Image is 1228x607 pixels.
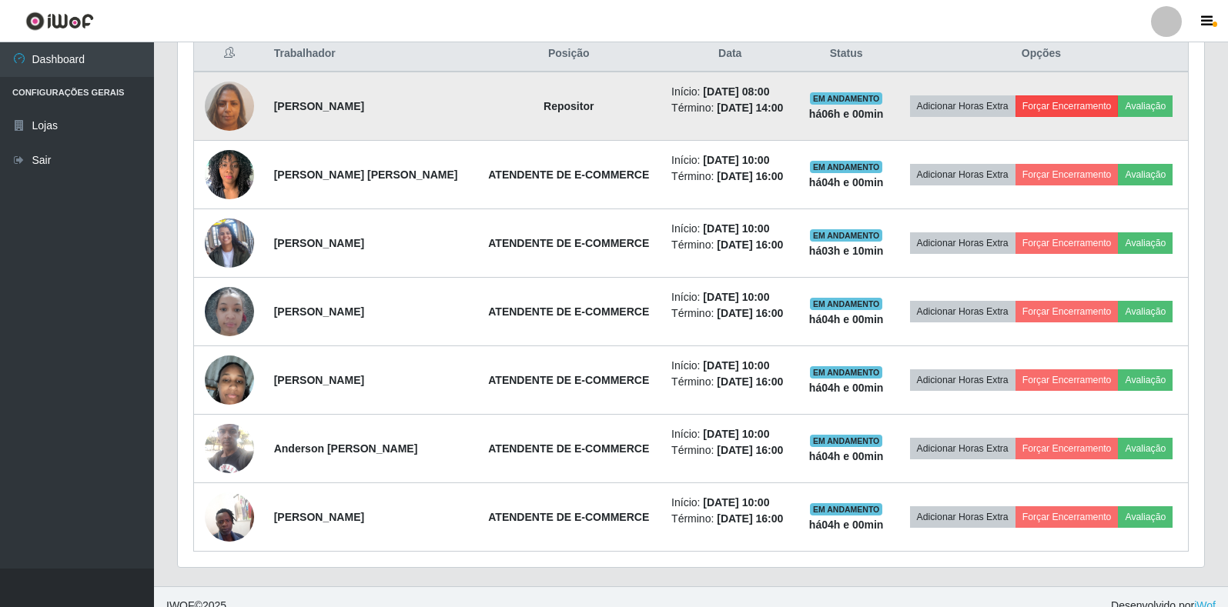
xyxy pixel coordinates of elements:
[274,305,364,318] strong: [PERSON_NAME]
[671,100,788,116] li: Término:
[205,415,254,481] img: 1756170415861.jpeg
[703,222,769,235] time: [DATE] 10:00
[910,301,1016,322] button: Adicionar Horas Extra
[810,229,883,242] span: EM ANDAMENTO
[488,168,649,181] strong: ATENDENTE DE E-COMMERCE
[703,428,769,440] time: [DATE] 10:00
[274,237,364,249] strong: [PERSON_NAME]
[265,36,476,72] th: Trabalhador
[205,336,254,424] img: 1755386143751.jpeg
[274,168,458,181] strong: [PERSON_NAME] [PERSON_NAME]
[671,221,788,237] li: Início:
[671,495,788,511] li: Início:
[671,289,788,305] li: Início:
[671,152,788,168] li: Início:
[703,359,769,372] time: [DATE] 10:00
[671,358,788,374] li: Início:
[810,435,883,447] span: EM ANDAMENTO
[895,36,1189,72] th: Opções
[671,237,788,253] li: Término:
[1118,232,1173,254] button: Avaliação
[717,238,783,251] time: [DATE] 16:00
[809,382,884,394] strong: há 04 h e 00 min
[809,176,884,188] strong: há 04 h e 00 min
[274,511,364,523] strong: [PERSON_NAME]
[910,438,1016,459] button: Adicionar Horas Extra
[810,298,883,310] span: EM ANDAMENTO
[1016,164,1119,185] button: Forçar Encerramento
[717,444,783,456] time: [DATE] 16:00
[809,519,884,531] strong: há 04 h e 00 min
[475,36,662,72] th: Posição
[488,374,649,386] strong: ATENDENTE DE E-COMMERCE
[671,426,788,442] li: Início:
[703,85,769,98] time: [DATE] 08:00
[798,36,895,72] th: Status
[1118,438,1173,459] button: Avaliação
[810,92,883,105] span: EM ANDAMENTO
[810,161,883,173] span: EM ANDAMENTO
[25,12,94,31] img: CoreUI Logo
[205,142,254,207] img: 1748449029171.jpeg
[205,484,254,549] img: 1756672317215.jpeg
[703,154,769,166] time: [DATE] 10:00
[717,307,783,319] time: [DATE] 16:00
[810,366,883,379] span: EM ANDAMENTO
[1118,506,1173,528] button: Avaliação
[910,369,1016,391] button: Adicionar Horas Extra
[910,164,1016,185] button: Adicionar Horas Extra
[1016,232,1119,254] button: Forçar Encerramento
[671,374,788,390] li: Término:
[910,232,1016,254] button: Adicionar Horas Extra
[488,305,649,318] strong: ATENDENTE DE E-COMMERCE
[205,199,254,287] img: 1753373810898.jpeg
[205,278,254,344] img: 1754258368800.jpeg
[717,102,783,114] time: [DATE] 14:00
[910,506,1016,528] button: Adicionar Horas Extra
[488,237,649,249] strong: ATENDENTE DE E-COMMERCE
[810,503,883,515] span: EM ANDAMENTO
[1016,369,1119,391] button: Forçar Encerramento
[809,313,884,325] strong: há 04 h e 00 min
[274,100,364,112] strong: [PERSON_NAME]
[1118,301,1173,322] button: Avaliação
[1016,438,1119,459] button: Forçar Encerramento
[671,168,788,185] li: Término:
[671,305,788,322] li: Término:
[809,450,884,462] strong: há 04 h e 00 min
[809,108,884,120] strong: há 06 h e 00 min
[809,245,884,257] strong: há 03 h e 10 min
[717,512,783,525] time: [DATE] 16:00
[1016,506,1119,528] button: Forçar Encerramento
[544,100,594,112] strong: Repositor
[703,291,769,303] time: [DATE] 10:00
[1118,164,1173,185] button: Avaliação
[488,511,649,523] strong: ATENDENTE DE E-COMMERCE
[1016,301,1119,322] button: Forçar Encerramento
[205,73,254,138] img: 1747253938286.jpeg
[717,170,783,182] time: [DATE] 16:00
[671,442,788,459] li: Término:
[274,374,364,386] strong: [PERSON_NAME]
[1016,95,1119,117] button: Forçar Encerramento
[488,442,649,455] strong: ATENDENTE DE E-COMMERCE
[703,496,769,509] time: [DATE] 10:00
[671,84,788,100] li: Início:
[1118,95,1173,117] button: Avaliação
[910,95,1016,117] button: Adicionar Horas Extra
[274,442,418,455] strong: Anderson [PERSON_NAME]
[1118,369,1173,391] button: Avaliação
[662,36,798,72] th: Data
[717,375,783,388] time: [DATE] 16:00
[671,511,788,527] li: Término:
